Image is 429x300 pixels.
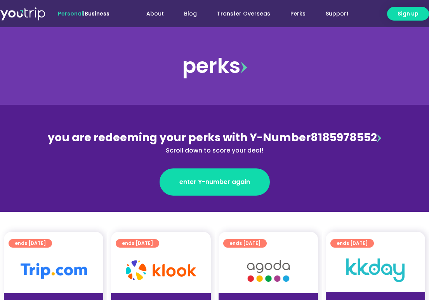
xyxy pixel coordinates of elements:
[15,239,46,248] span: ends [DATE]
[337,239,368,248] span: ends [DATE]
[58,10,109,17] span: |
[179,177,250,187] span: enter Y-number again
[174,7,207,21] a: Blog
[58,10,83,17] span: Personal
[330,239,374,248] a: ends [DATE]
[229,239,261,248] span: ends [DATE]
[129,7,359,21] nav: Menu
[9,239,52,248] a: ends [DATE]
[48,130,311,145] span: you are redeeming your perks with Y-Number
[387,7,429,21] a: Sign up
[160,168,270,196] a: enter Y-number again
[280,7,316,21] a: Perks
[46,146,383,155] div: Scroll down to score your deal!
[207,7,280,21] a: Transfer Overseas
[136,7,174,21] a: About
[85,10,109,17] a: Business
[316,7,359,21] a: Support
[398,10,419,18] span: Sign up
[223,239,267,248] a: ends [DATE]
[116,239,159,248] a: ends [DATE]
[122,239,153,248] span: ends [DATE]
[46,130,383,155] div: 8185978552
